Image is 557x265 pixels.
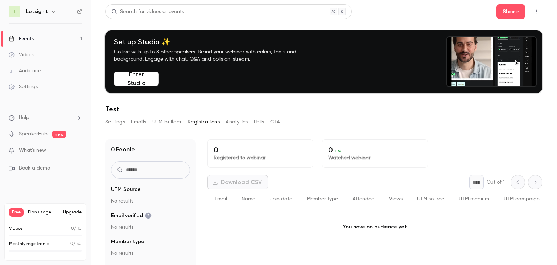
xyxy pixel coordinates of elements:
span: UTM medium [459,196,489,201]
span: Member type [307,196,338,201]
p: Monthly registrants [9,241,49,247]
span: Attended [352,196,375,201]
span: What's new [19,147,46,154]
p: 0 [328,146,422,154]
span: Member type [111,238,144,245]
li: help-dropdown-opener [9,114,82,122]
p: You have no audience yet [207,209,542,245]
button: UTM builder [152,116,182,128]
span: new [52,131,66,138]
div: Search for videos or events [111,8,184,16]
button: Emails [131,116,146,128]
span: Book a demo [19,164,50,172]
span: Name [242,196,255,201]
div: Videos [9,51,34,58]
button: Polls [254,116,264,128]
div: Audience [9,67,41,74]
span: Join date [270,196,292,201]
h1: Test [105,105,542,113]
span: UTM campaign [504,196,540,201]
span: 0 [70,242,73,246]
button: CTA [270,116,280,128]
a: SpeakerHub [19,130,48,138]
span: Email [215,196,227,201]
button: Enter Studio [114,72,159,86]
button: Settings [105,116,125,128]
p: Out of 1 [487,179,505,186]
button: Registrations [187,116,220,128]
p: Registered to webinar [214,154,307,162]
span: Views [389,196,403,201]
p: Go live with up to 8 other speakers. Brand your webinar with colors, fonts and background. Engage... [114,48,313,63]
p: / 30 [70,241,82,247]
span: Free [9,208,24,217]
span: 0 [71,227,74,231]
h6: Letsignit [26,8,48,15]
p: No results [111,250,190,257]
p: No results [111,197,190,205]
p: 0 [214,146,307,154]
p: No results [111,224,190,231]
h4: Set up Studio ✨ [114,37,313,46]
span: UTM Source [111,186,141,193]
p: / 10 [71,225,82,232]
span: Help [19,114,29,122]
button: Upgrade [63,209,82,215]
span: Plan usage [28,209,59,215]
button: Share [496,4,525,19]
span: 0 % [335,148,341,154]
span: L [13,8,16,16]
div: Events [9,35,34,42]
div: Settings [9,83,38,90]
p: Videos [9,225,23,232]
span: Email verified [111,212,152,219]
button: Analytics [226,116,248,128]
h1: 0 People [111,145,135,154]
p: Watched webinar [328,154,422,162]
span: UTM source [417,196,444,201]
